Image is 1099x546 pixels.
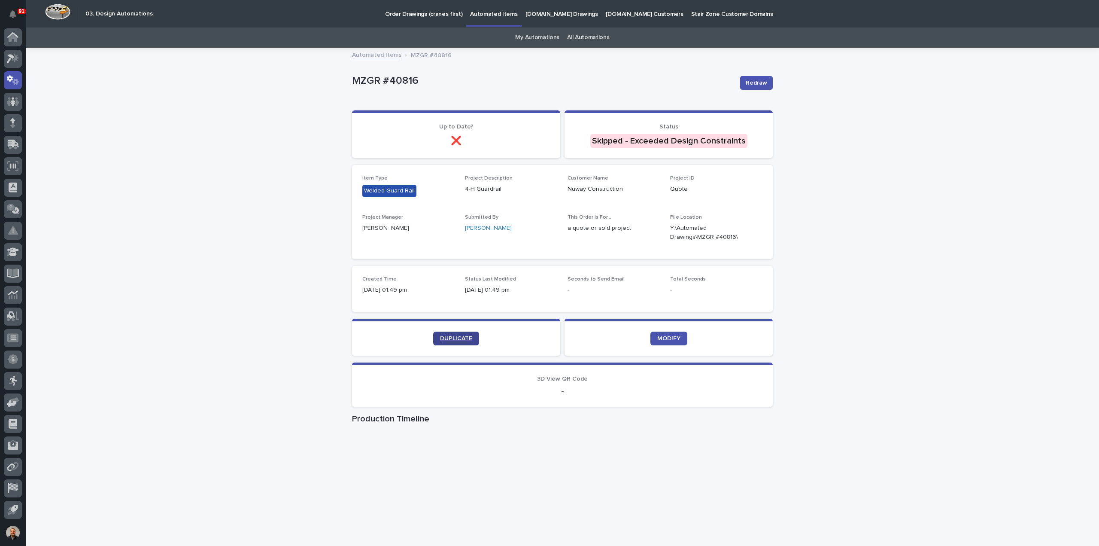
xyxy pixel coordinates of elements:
[568,277,625,282] span: Seconds to Send Email
[567,27,609,48] a: All Automations
[568,224,660,233] p: a quote or sold project
[465,224,512,233] a: [PERSON_NAME]
[362,176,388,181] span: Item Type
[568,215,611,220] span: This Order is For...
[515,27,559,48] a: My Automations
[465,185,557,194] p: 4-H Guardrail
[465,286,557,295] p: [DATE] 01:49 pm
[670,277,706,282] span: Total Seconds
[740,76,773,90] button: Redraw
[362,185,416,197] div: Welded Guard Rail
[362,386,762,397] p: -
[11,10,22,24] div: Notifications91
[650,332,687,345] a: MODIFY
[659,124,678,130] span: Status
[19,8,24,14] p: 91
[4,5,22,23] button: Notifications
[45,4,70,20] img: Workspace Logo
[670,286,762,295] p: -
[352,75,733,87] p: MZGR #40816
[362,215,403,220] span: Project Manager
[670,215,702,220] span: File Location
[590,134,747,148] div: Skipped - Exceeded Design Constraints
[362,286,455,295] p: [DATE] 01:49 pm
[439,124,474,130] span: Up to Date?
[352,414,773,424] h1: Production Timeline
[362,277,397,282] span: Created Time
[465,277,516,282] span: Status Last Modified
[362,136,550,146] p: ❌
[568,286,660,295] p: -
[537,376,588,382] span: 3D View QR Code
[746,79,767,87] span: Redraw
[657,336,680,342] span: MODIFY
[433,332,479,345] a: DUPLICATE
[670,176,695,181] span: Project ID
[568,185,660,194] p: Nuway Construction
[352,49,401,59] a: Automated Items
[411,50,452,59] p: MZGR #40816
[440,336,472,342] span: DUPLICATE
[568,176,608,181] span: Customer Name
[670,185,762,194] p: Quote
[465,176,513,181] span: Project Description
[4,524,22,542] button: users-avatar
[465,215,498,220] span: Submitted By
[85,10,153,18] h2: 03. Design Automations
[362,224,455,233] p: [PERSON_NAME]
[670,224,742,242] : Y:\Automated Drawings\MZGR #40816\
